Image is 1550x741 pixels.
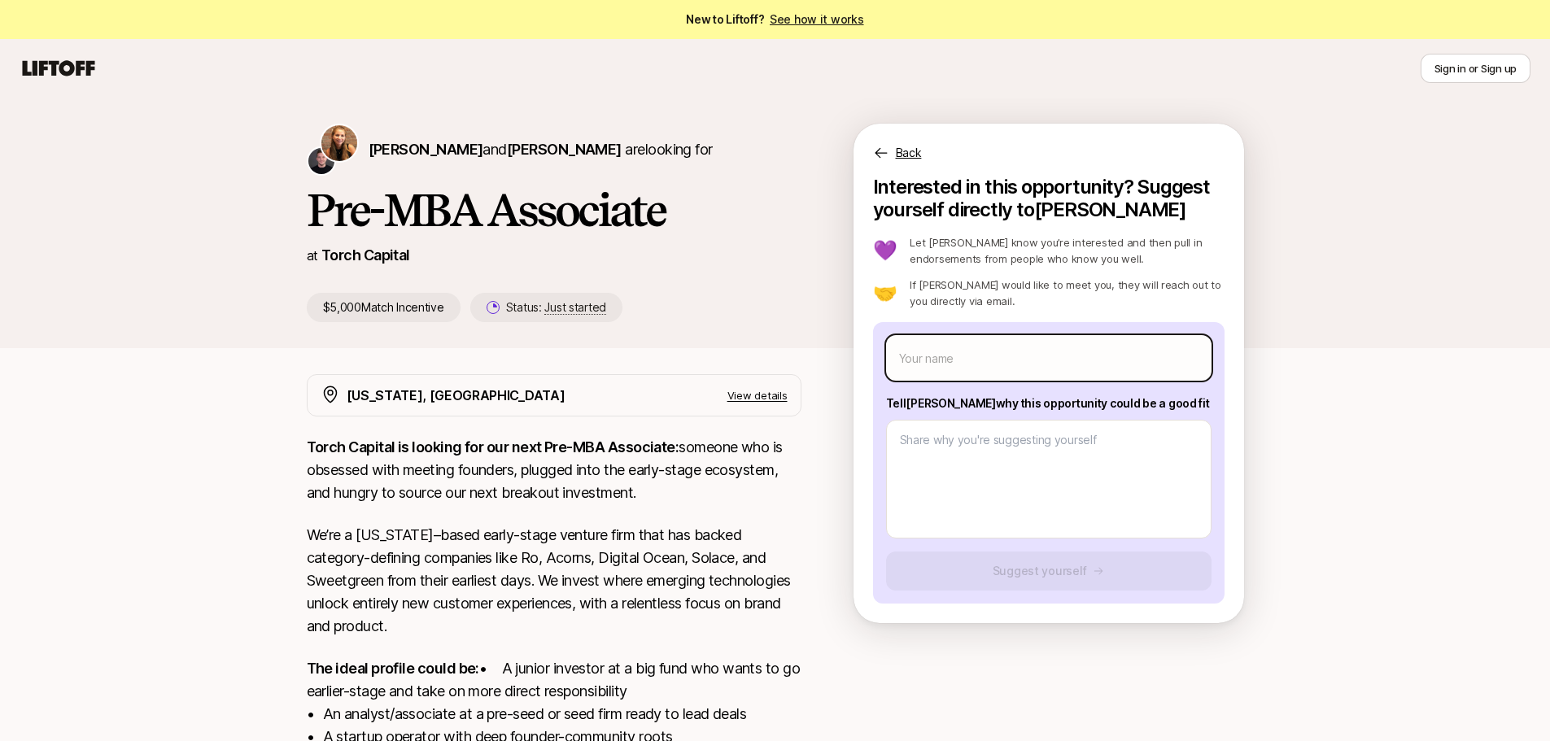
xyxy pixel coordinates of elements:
p: $5,000 Match Incentive [307,293,461,322]
p: We’re a [US_STATE]–based early-stage venture firm that has backed category-defining companies lik... [307,524,801,638]
a: See how it works [770,12,864,26]
a: Torch Capital [321,246,410,264]
p: Interested in this opportunity? Suggest yourself directly to [PERSON_NAME] [873,176,1225,221]
p: Let [PERSON_NAME] know you’re interested and then pull in endorsements from people who know you w... [910,234,1224,267]
strong: The ideal profile could be: [307,660,479,677]
span: Just started [544,300,606,315]
button: Sign in or Sign up [1421,54,1530,83]
h1: Pre-MBA Associate [307,185,801,234]
span: [PERSON_NAME] [507,141,622,158]
p: someone who is obsessed with meeting founders, plugged into the early-stage ecosystem, and hungry... [307,436,801,504]
p: Back [896,143,922,163]
span: [PERSON_NAME] [369,141,483,158]
img: Katie Reiner [321,125,357,161]
strong: Torch Capital is looking for our next Pre-MBA Associate: [307,438,679,455]
span: New to Liftoff? [686,10,863,29]
span: and [482,141,621,158]
img: Christopher Harper [308,148,334,174]
p: Status: [506,298,606,317]
p: 💜 [873,241,897,260]
p: at [307,245,318,266]
p: View details [727,387,788,403]
p: If [PERSON_NAME] would like to meet you, they will reach out to you directly via email. [910,277,1224,309]
p: 🤝 [873,283,897,303]
p: Tell [PERSON_NAME] why this opportunity could be a good fit [886,394,1212,413]
p: are looking for [369,138,713,161]
p: [US_STATE], [GEOGRAPHIC_DATA] [347,385,565,406]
